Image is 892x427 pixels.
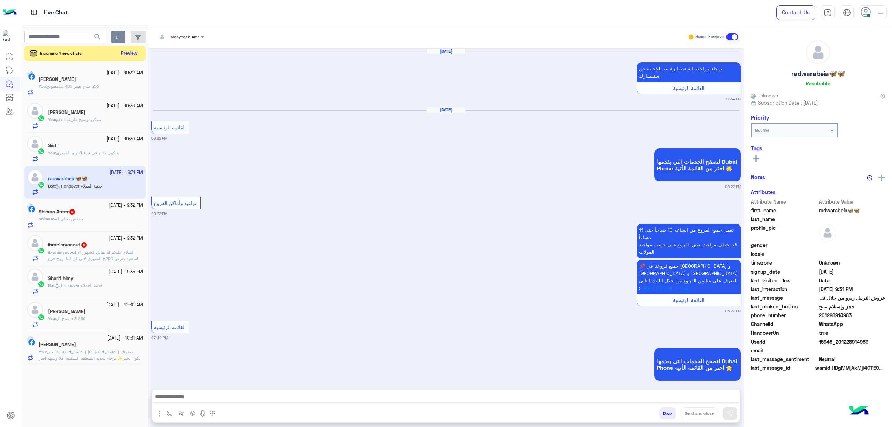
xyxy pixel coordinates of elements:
small: [DATE] - 10:31 AM [107,335,143,342]
span: last_interaction [751,285,817,293]
span: last_message_id [751,364,814,372]
img: defaultAdmin.png [806,40,830,64]
img: defaultAdmin.png [27,235,43,251]
span: radwarabeia🦋🦋 [819,207,885,214]
span: ممكن توضيح طريقه الدفع [56,117,101,122]
span: timezone [751,259,817,266]
img: defaultAdmin.png [27,136,43,152]
h6: Reachable [806,80,830,86]
b: : [39,84,47,89]
h6: Notes [751,174,765,180]
img: Facebook [28,206,35,213]
b: : [48,250,77,255]
img: send voice note [199,410,207,418]
b: : [39,349,47,354]
span: gender [751,242,817,249]
p: 3/10/2025, 6:22 PM [637,224,741,258]
h6: Attributes [751,189,776,195]
img: WhatsApp [38,115,45,122]
p: 3/10/2025, 6:22 PM [637,260,741,294]
b: : [48,316,56,321]
img: hulul-logo.png [847,399,871,424]
small: [DATE] - 10:36 AM [107,103,143,109]
span: Subscription Date : [DATE] [758,99,818,106]
span: هيكون متاح في فرع اكتوبر الحصري [56,150,119,155]
img: 1403182699927242 [3,30,15,43]
h5: Ahmad Adel [39,76,76,82]
button: Drop [659,407,676,419]
span: locale [751,250,817,258]
button: create order [187,407,199,419]
b: Not Set [755,128,769,133]
h6: [DATE] [427,49,465,54]
small: [DATE] - 10:39 AM [107,136,143,143]
small: 07:40 PM [151,335,168,341]
h5: جمال ابوقوره [39,342,76,348]
img: create order [190,411,195,416]
img: profile [876,8,885,17]
span: لتصفح الخدمات التى يقدمها Dubai Phone اختر من القائمة الأتية 🌟 [657,158,738,171]
h5: Shimaa Anter [39,209,76,215]
span: ibrahimyacout [48,250,76,255]
span: wamid.HBgMMjAxMjI4OTE0OTgzFQIAEhggQUNERTQyQTA3RTJEODE4MDdFMUMyNzg4Qjk1MjA0NjIA [815,364,885,372]
span: 0 [819,356,885,363]
span: 2 [819,320,885,328]
span: Mahytaab Amr [170,34,199,39]
b: : [48,150,56,155]
span: last_message_sentiment [751,356,817,363]
img: WhatsApp [38,314,45,321]
span: 201228914983 [819,312,885,319]
button: Trigger scenario [176,407,187,419]
img: send attachment [155,410,164,418]
span: Unknown [751,92,778,99]
span: 5 [81,242,87,248]
span: last_message [751,294,817,302]
small: [DATE] - 9:32 PM [109,235,143,242]
span: Data [819,277,885,284]
span: null [819,250,885,258]
small: [DATE] - 9:35 PM [109,269,143,275]
span: Shimaa [39,216,53,221]
img: WhatsApp [38,281,45,288]
img: defaultAdmin.png [27,269,43,284]
span: مواعيد وأماكن الفروع [154,200,198,206]
span: Handover خدمة العملاء [56,283,102,288]
small: [DATE] - 9:32 PM [109,202,143,209]
span: last_visited_flow [751,277,817,284]
small: 06:22 PM [725,184,741,190]
h5: Sief [48,143,57,148]
span: signup_date [751,268,817,275]
span: ChannelId [751,320,817,328]
span: first_name [751,207,817,214]
small: Human Handover [695,34,725,40]
a: tab [821,5,835,20]
span: 📌 جميع فروعنا في [GEOGRAPHIC_DATA] و [GEOGRAPHIC_DATA] و [GEOGRAPHIC_DATA] للتعرف علي عناوين الفر... [639,263,738,291]
p: Live Chat [44,8,68,17]
img: WhatsApp [38,247,45,254]
span: last_clicked_button [751,303,817,310]
span: القائمة الرئيسية [154,124,186,130]
img: Facebook [28,73,35,80]
small: [DATE] - 10:32 AM [107,70,143,76]
b: : [39,216,54,221]
img: select flow [167,411,172,416]
small: 06:22 PM [151,136,167,141]
span: HandoverOn [751,329,817,336]
span: القائمة الرئيسية [673,85,705,91]
img: Trigger scenario [178,411,184,416]
img: picture [27,203,33,209]
span: 2025-10-02T19:41:16.147Z [819,268,885,275]
span: لتصفح الخدمات التى يقدمها Dubai Phone اختر من القائمة الأتية 🌟 [657,358,738,371]
small: [DATE] - 10:30 AM [106,302,143,308]
span: Unknown [819,259,885,266]
img: send message [726,410,733,417]
span: متاح ال m3 256 [56,316,85,321]
img: defaultAdmin.png [819,224,836,242]
button: search [89,31,106,46]
p: 2/10/2025, 11:34 PM [637,62,741,82]
img: tab [824,9,832,17]
span: 2025-10-03T18:31:35.797Z [819,285,885,293]
span: القائمة الرئيسية [673,297,705,303]
img: Facebook [28,339,35,346]
span: null [819,347,885,354]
